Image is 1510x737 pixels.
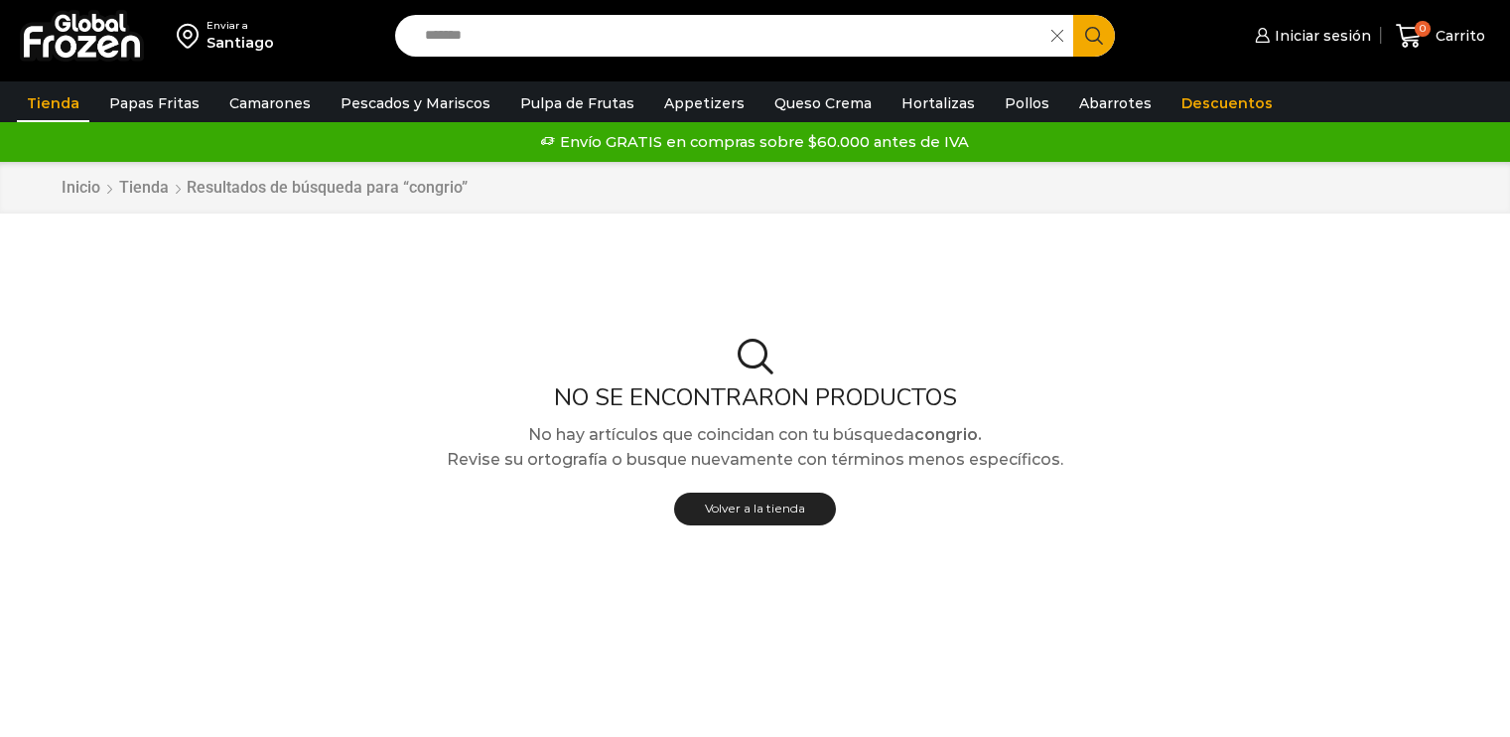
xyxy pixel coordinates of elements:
[46,383,1465,412] h2: No se encontraron productos
[1171,84,1283,122] a: Descuentos
[1391,13,1490,60] a: 0 Carrito
[1250,16,1371,56] a: Iniciar sesión
[654,84,755,122] a: Appetizers
[61,177,468,200] nav: Breadcrumb
[705,501,805,516] span: Volver a la tienda
[46,422,1465,473] p: No hay artículos que coincidan con tu búsqueda Revise su ortografía o busque nuevamente con térmi...
[1069,84,1162,122] a: Abarrotes
[510,84,644,122] a: Pulpa de Frutas
[1270,26,1371,46] span: Iniciar sesión
[1073,15,1115,57] button: Search button
[187,178,468,197] h1: Resultados de búsqueda para “congrio”
[99,84,209,122] a: Papas Fritas
[914,425,982,444] strong: congrio.
[118,177,170,200] a: Tienda
[206,33,274,53] div: Santiago
[331,84,500,122] a: Pescados y Mariscos
[177,19,206,53] img: address-field-icon.svg
[1431,26,1485,46] span: Carrito
[219,84,321,122] a: Camarones
[61,177,101,200] a: Inicio
[764,84,882,122] a: Queso Crema
[892,84,985,122] a: Hortalizas
[995,84,1059,122] a: Pollos
[17,84,89,122] a: Tienda
[674,493,836,525] a: Volver a la tienda
[206,19,274,33] div: Enviar a
[1415,21,1431,37] span: 0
